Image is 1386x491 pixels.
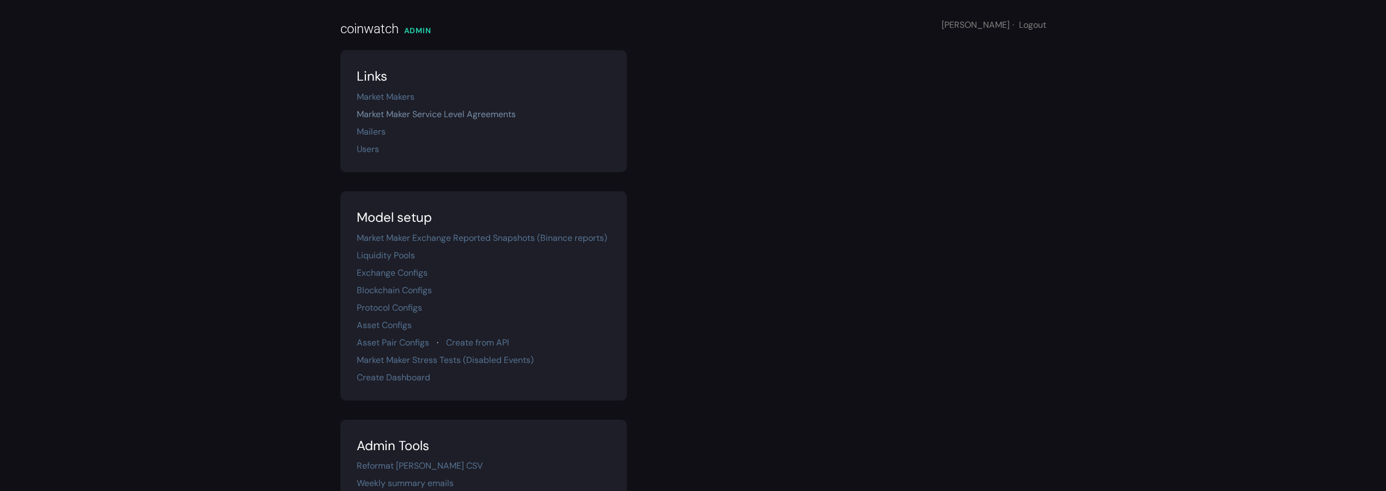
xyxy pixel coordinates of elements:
a: Weekly summary emails [357,477,454,489]
a: Market Makers [357,91,414,102]
div: [PERSON_NAME] [942,19,1046,32]
div: Links [357,66,610,86]
div: Model setup [357,208,610,227]
div: ADMIN [404,25,431,37]
a: Exchange Configs [357,267,428,278]
a: Asset Pair Configs [357,337,429,348]
a: Create from API [446,337,509,348]
a: Users [357,143,379,155]
a: Blockchain Configs [357,284,432,296]
a: Protocol Configs [357,302,422,313]
a: Create Dashboard [357,372,430,383]
a: Market Maker Exchange Reported Snapshots (Binance reports) [357,232,607,244]
a: Mailers [357,126,386,137]
a: Reformat [PERSON_NAME] CSV [357,460,483,471]
a: Liquidity Pools [357,250,415,261]
div: Admin Tools [357,436,610,456]
div: coinwatch [340,19,399,39]
span: · [437,337,438,348]
a: Asset Configs [357,319,412,331]
a: Market Maker Service Level Agreements [357,108,516,120]
a: Logout [1019,19,1046,31]
span: · [1012,19,1014,31]
a: Market Maker Stress Tests (Disabled Events) [357,354,534,366]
